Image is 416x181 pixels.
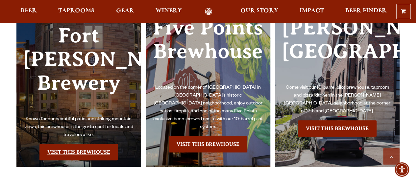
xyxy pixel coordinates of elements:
[152,84,264,131] p: Located on the corner of [GEOGRAPHIC_DATA] in [GEOGRAPHIC_DATA]’s historic [GEOGRAPHIC_DATA] neig...
[281,84,393,116] p: Come visit our 10-barrel pilot brewhouse, taproom and pizza kitchen in the [PERSON_NAME][GEOGRAPH...
[23,24,135,116] h3: Fort [PERSON_NAME] Brewery
[395,162,409,177] div: Accessibility Menu
[240,8,278,13] span: Our Story
[151,8,186,15] a: Winery
[169,136,247,152] a: Visit the Five Points Brewhouse
[300,8,324,13] span: Impact
[383,148,400,165] a: Scroll to top
[54,8,99,15] a: Taprooms
[21,8,37,13] span: Beer
[236,8,282,15] a: Our Story
[341,8,391,15] a: Beer Finder
[116,8,134,13] span: Gear
[16,8,41,15] a: Beer
[152,16,264,84] h3: Five Points Brewhouse
[196,8,221,15] a: Odell Home
[298,120,377,137] a: Visit the Sloan’s Lake Brewhouse
[23,116,135,139] p: Known for our beautiful patio and striking mountain views, this brewhouse is the go-to spot for l...
[156,8,182,13] span: Winery
[281,16,393,84] h3: [PERSON_NAME][GEOGRAPHIC_DATA]
[58,8,94,13] span: Taprooms
[345,8,387,13] span: Beer Finder
[39,144,118,160] a: Visit the Fort Collin's Brewery & Taproom
[112,8,138,15] a: Gear
[295,8,328,15] a: Impact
